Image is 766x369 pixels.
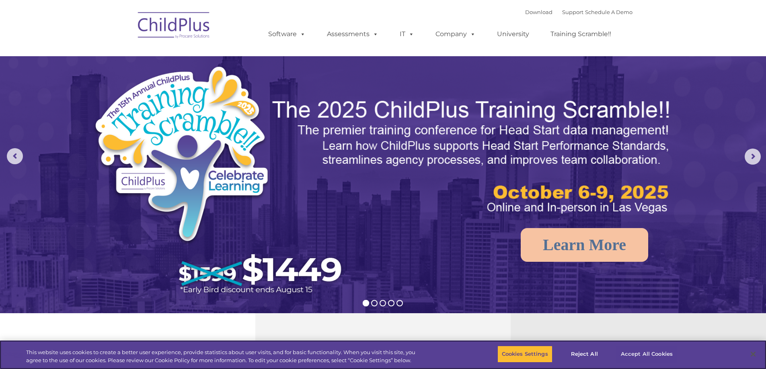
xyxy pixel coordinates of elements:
a: Support [562,9,583,15]
a: Software [260,26,314,42]
button: Close [744,345,762,363]
a: Learn More [521,228,648,262]
button: Accept All Cookies [616,346,677,363]
a: Download [525,9,552,15]
button: Cookies Settings [497,346,552,363]
a: Company [427,26,484,42]
div: This website uses cookies to create a better user experience, provide statistics about user visit... [26,349,421,364]
a: IT [392,26,422,42]
font: | [525,9,633,15]
img: ChildPlus by Procare Solutions [134,6,214,47]
span: Phone number [112,86,146,92]
button: Reject All [559,346,610,363]
a: University [489,26,537,42]
span: Last name [112,53,136,59]
a: Assessments [319,26,386,42]
a: Training Scramble!! [542,26,619,42]
a: Schedule A Demo [585,9,633,15]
